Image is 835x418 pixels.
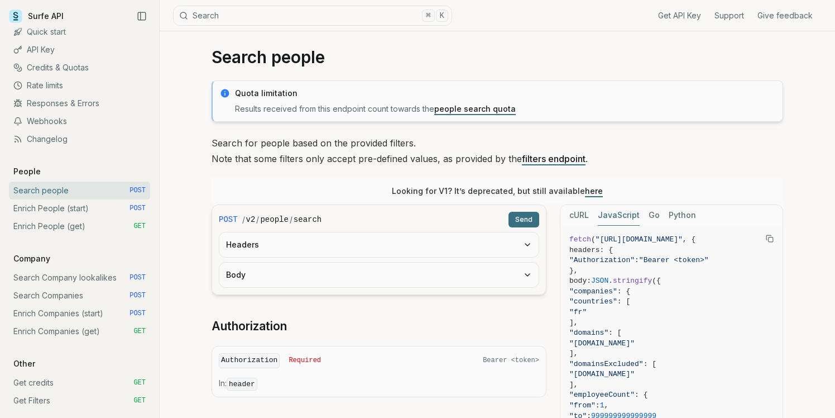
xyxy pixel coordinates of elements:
[522,153,586,164] a: filters endpoint
[9,217,150,235] a: Enrich People (get) GET
[246,214,256,225] code: v2
[129,309,146,318] span: POST
[761,230,778,247] button: Copy Text
[9,287,150,305] a: Search Companies POST
[569,349,578,358] span: ],
[9,253,55,264] p: Company
[173,6,452,26] button: Search⌘K
[219,353,280,368] code: Authorization
[9,269,150,287] a: Search Company lookalikes POST
[591,235,596,244] span: (
[569,370,635,378] span: "[DOMAIN_NAME]"
[639,256,709,264] span: "Bearer <token>"
[235,103,776,115] p: Results received from this endpoint count towards the
[649,205,660,226] button: Go
[212,47,783,67] h1: Search people
[569,235,591,244] span: fetch
[129,273,146,282] span: POST
[256,214,259,225] span: /
[596,235,683,244] span: "[URL][DOMAIN_NAME]"
[569,256,635,264] span: "Authorization"
[714,10,744,21] a: Support
[392,186,603,197] p: Looking for V1? It’s deprecated, but still available
[242,214,245,225] span: /
[9,94,150,112] a: Responses & Errors
[652,277,661,285] span: ({
[569,391,635,399] span: "employeeCount"
[569,267,578,275] span: },
[133,378,146,387] span: GET
[596,401,600,410] span: :
[608,277,613,285] span: .
[422,9,434,22] kbd: ⌘
[569,339,635,348] span: "[DOMAIN_NAME]"
[569,277,591,285] span: body:
[658,10,701,21] a: Get API Key
[129,204,146,213] span: POST
[569,246,613,254] span: headers: {
[9,112,150,130] a: Webhooks
[9,130,150,148] a: Changelog
[219,263,539,287] button: Body
[9,392,150,410] a: Get Filters GET
[260,214,288,225] code: people
[608,329,621,337] span: : [
[294,214,321,225] code: search
[757,10,813,21] a: Give feedback
[133,327,146,336] span: GET
[227,378,257,391] code: header
[9,358,40,369] p: Other
[591,277,608,285] span: JSON
[644,360,656,368] span: : [
[9,23,150,41] a: Quick start
[9,166,45,177] p: People
[585,186,603,196] a: here
[9,41,150,59] a: API Key
[9,322,150,340] a: Enrich Companies (get) GET
[598,205,640,226] button: JavaScript
[569,308,587,316] span: "fr"
[9,8,64,25] a: Surfe API
[129,186,146,195] span: POST
[483,356,539,365] span: Bearer <token>
[434,104,516,113] a: people search quota
[683,235,695,244] span: , {
[613,277,652,285] span: stringify
[219,214,238,225] span: POST
[669,205,696,226] button: Python
[569,319,578,327] span: ],
[569,205,589,226] button: cURL
[9,374,150,392] a: Get credits GET
[569,360,644,368] span: "domainsExcluded"
[219,378,539,390] p: In:
[569,381,578,389] span: ],
[600,401,604,410] span: 1
[133,396,146,405] span: GET
[133,8,150,25] button: Collapse Sidebar
[635,391,647,399] span: : {
[569,287,617,296] span: "companies"
[569,329,608,337] span: "domains"
[290,214,292,225] span: /
[9,77,150,94] a: Rate limits
[289,356,321,365] span: Required
[219,232,539,257] button: Headers
[212,135,783,167] p: Search for people based on the provided filters. Note that some filters only accept pre-defined v...
[212,319,287,334] a: Authorization
[235,88,776,99] p: Quota limitation
[133,222,146,231] span: GET
[9,59,150,77] a: Credits & Quotas
[9,199,150,217] a: Enrich People (start) POST
[569,401,596,410] span: "from"
[436,9,448,22] kbd: K
[569,297,617,306] span: "countries"
[129,291,146,300] span: POST
[617,287,630,296] span: : {
[604,401,608,410] span: ,
[9,182,150,199] a: Search people POST
[508,212,539,227] button: Send
[9,305,150,322] a: Enrich Companies (start) POST
[635,256,639,264] span: :
[617,297,630,306] span: : [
